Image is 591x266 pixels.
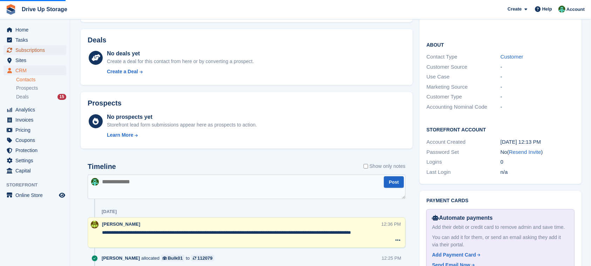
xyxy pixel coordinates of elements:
[427,93,501,101] div: Customer Type
[57,94,66,100] div: 15
[15,156,57,165] span: Settings
[427,103,501,111] div: Accounting Nominal Code
[168,255,183,261] div: Bulk01
[102,255,140,261] span: [PERSON_NAME]
[4,55,66,65] a: menu
[6,182,70,189] span: Storefront
[427,41,575,48] h2: About
[4,156,66,165] a: menu
[15,115,57,125] span: Invoices
[4,145,66,155] a: menu
[4,115,66,125] a: menu
[15,190,57,200] span: Online Store
[4,45,66,55] a: menu
[432,251,476,259] div: Add Payment Card
[507,149,543,155] span: ( )
[558,6,565,13] img: Camille
[102,209,117,214] div: [DATE]
[4,25,66,35] a: menu
[432,234,569,248] div: You can add it for them, or send an email asking they add it via their portal.
[432,251,566,259] a: Add Payment Card
[58,191,66,199] a: Preview store
[15,125,57,135] span: Pricing
[501,168,575,176] div: n/a
[427,126,575,133] h2: Storefront Account
[88,163,116,171] h2: Timeline
[102,221,140,227] span: [PERSON_NAME]
[15,135,57,145] span: Coupons
[16,85,38,91] span: Prospects
[427,63,501,71] div: Customer Source
[381,221,401,227] div: 12:36 PM
[107,131,133,139] div: Learn More
[501,63,575,71] div: -
[382,255,401,261] div: 12:25 PM
[427,73,501,81] div: Use Case
[508,6,522,13] span: Create
[19,4,70,15] a: Drive Up Storage
[427,53,501,61] div: Contact Type
[427,83,501,91] div: Marketing Source
[91,178,99,186] img: Camille
[501,93,575,101] div: -
[91,221,98,229] img: Lindsay Dawes
[566,6,585,13] span: Account
[4,166,66,176] a: menu
[16,93,66,101] a: Deals 15
[432,224,569,231] div: Add their debit or credit card to remove admin and save time.
[364,163,406,170] label: Show only notes
[15,145,57,155] span: Protection
[4,135,66,145] a: menu
[427,198,575,204] h2: Payment cards
[107,131,257,139] a: Learn More
[15,105,57,115] span: Analytics
[16,84,66,92] a: Prospects
[542,6,552,13] span: Help
[15,35,57,45] span: Tasks
[501,158,575,166] div: 0
[191,255,214,261] a: 112079
[4,190,66,200] a: menu
[107,68,254,75] a: Create a Deal
[16,94,29,100] span: Deals
[501,148,575,156] div: No
[501,138,575,146] div: [DATE] 12:13 PM
[501,73,575,81] div: -
[364,163,368,170] input: Show only notes
[15,66,57,75] span: CRM
[4,35,66,45] a: menu
[427,158,501,166] div: Logins
[161,255,184,261] a: Bulk01
[501,103,575,111] div: -
[15,55,57,65] span: Sites
[88,36,106,44] h2: Deals
[15,25,57,35] span: Home
[427,148,501,156] div: Password Set
[16,76,66,83] a: Contacts
[107,121,257,129] div: Storefront lead form submissions appear here as prospects to action.
[6,4,16,15] img: stora-icon-8386f47178a22dfd0bd8f6a31ec36ba5ce8667c1dd55bd0f319d3a0aa187defe.svg
[427,168,501,176] div: Last Login
[15,45,57,55] span: Subscriptions
[4,125,66,135] a: menu
[501,83,575,91] div: -
[427,138,501,146] div: Account Created
[107,68,138,75] div: Create a Deal
[501,54,523,60] a: Customer
[432,214,569,222] div: Automate payments
[107,49,254,58] div: No deals yet
[509,149,541,155] a: Resend Invite
[4,66,66,75] a: menu
[102,255,218,261] div: allocated to
[15,166,57,176] span: Capital
[88,99,122,107] h2: Prospects
[384,176,403,188] button: Post
[107,113,257,121] div: No prospects yet
[197,255,212,261] div: 112079
[4,105,66,115] a: menu
[107,58,254,65] div: Create a deal for this contact from here or by converting a prospect.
